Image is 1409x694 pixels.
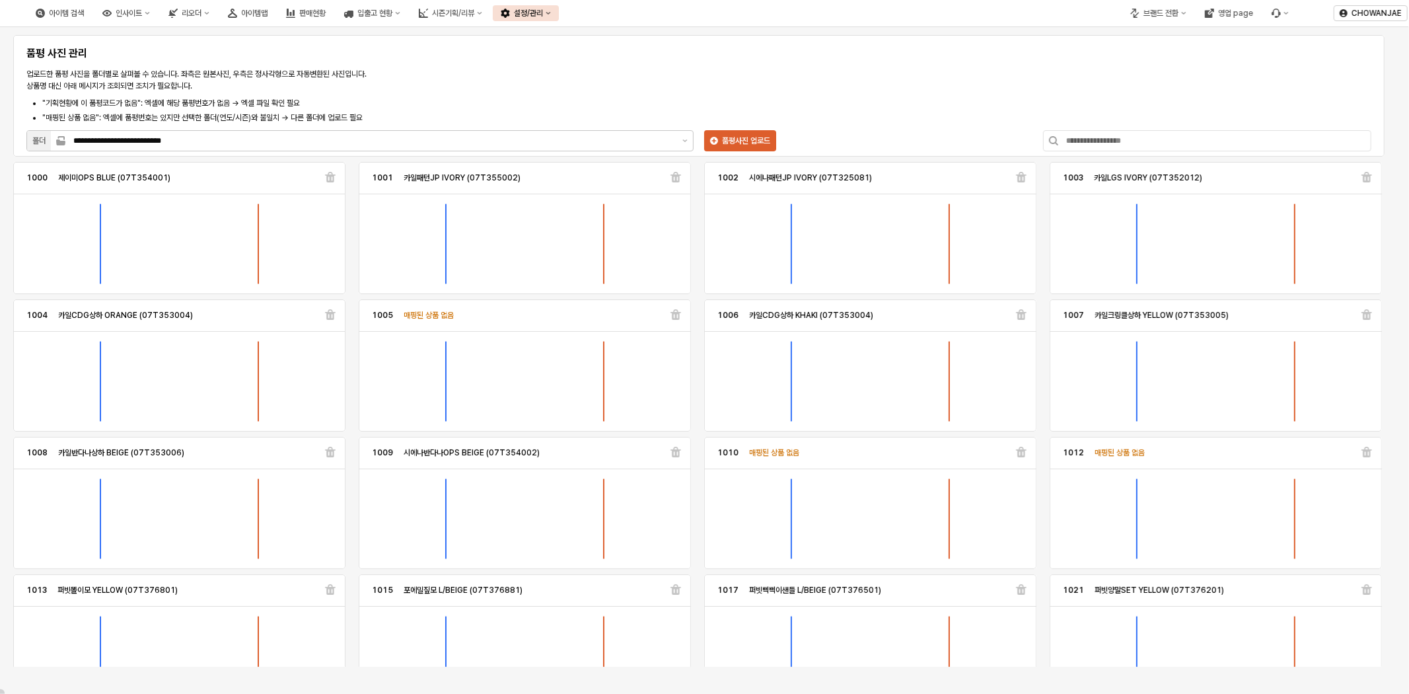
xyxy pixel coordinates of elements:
p: 시에나반다나OPS BEIGE (07T354002) [404,447,540,459]
div: 시즌기획/리뷰 [432,9,474,18]
strong: 1013 [26,586,47,595]
strong: 1004 [26,311,48,320]
strong: 1006 [717,311,739,320]
div: 입출고 현황 [357,9,392,18]
p: 매핑된 상품 없음 [404,309,454,321]
strong: 1000 [26,173,48,182]
div: Menu item 6 [1264,5,1297,21]
div: 설정/관리 [514,9,543,18]
p: 퍼빗양말SET YELLOW (07T376201) [1095,584,1224,596]
p: 제이미OPS BLUE (07T354001) [58,172,170,184]
p: 카일크링클상하 YELLOW (07T353005) [1095,309,1229,321]
button: 인사이트 [94,5,158,21]
button: 브랜드 전환 [1122,5,1194,21]
div: 브랜드 전환 [1143,9,1178,18]
strong: 1010 [717,448,739,457]
strong: 1021 [1063,586,1084,595]
li: "기획현황에 이 품평코드가 없음": 엑셀에 해당 품평번호가 없음 → 엑셀 파일 확인 필요 [42,97,807,109]
strong: 1015 [372,586,393,595]
p: 카일CDG상하 ORANGE (07T353004) [58,309,193,321]
strong: 1008 [26,448,48,457]
button: 설정/관리 [493,5,559,21]
p: 카일LGS IVORY (07T352012) [1094,172,1202,184]
p: 품평사진 업로드 [722,135,770,146]
p: 포에밀짚모 L/BEIGE (07T376881) [404,584,523,596]
p: 퍼빗똘이모 YELLOW (07T376801) [57,584,178,596]
div: 영업 page [1218,9,1253,18]
strong: 1012 [1063,448,1084,457]
button: 품평사진 업로드 [704,130,776,151]
button: 리오더 [161,5,217,21]
strong: 1002 [717,173,739,182]
div: 폴더 [32,134,46,147]
p: 시에나패턴JP IVORY (07T325081) [749,172,872,184]
button: CHOWANJAE [1334,5,1408,21]
p: 업로드한 품평 사진을 폴더별로 살펴볼 수 있습니다. 좌측은 원본사진, 우측은 정사각형으로 자동변환된 사진입니다. 상품명 대신 아래 메시지가 조회되면 조치가 필요합니다. [26,68,807,92]
button: 판매현황 [278,5,334,21]
strong: 1005 [372,311,393,320]
div: 아이템맵 [241,9,268,18]
strong: 1001 [372,173,393,182]
button: 영업 page [1197,5,1261,21]
h5: 품평 사진 관리 [26,47,807,60]
div: 리오더 [182,9,201,18]
strong: 1007 [1063,311,1084,320]
li: "매핑된 상품 없음": 엑셀에 품평번호는 있지만 선택한 폴더(연도/시즌)와 불일치 → 다른 폴더에 업로드 필요 [42,112,807,124]
p: 카일CDG상하 KHAKI (07T353004) [749,309,873,321]
button: 시즌기획/리뷰 [411,5,490,21]
p: 카일반다나상하 BEIGE (07T353006) [58,447,184,459]
div: 인사이트 [116,9,142,18]
p: CHOWANJAE [1352,8,1402,19]
p: 카일패턴JP IVORY (07T355002) [404,172,521,184]
div: 아이템 검색 [49,9,84,18]
button: 아이템 검색 [28,5,92,21]
strong: 1003 [1063,173,1083,182]
strong: 1017 [717,586,739,595]
p: 퍼빗삑삑이샌들 L/BEIGE (07T376501) [749,584,881,596]
button: 아이템맵 [220,5,275,21]
button: 제안 사항 표시 [677,131,693,151]
strong: 1009 [372,448,393,457]
button: 입출고 현황 [336,5,408,21]
div: 판매현황 [299,9,326,18]
p: 매핑된 상품 없음 [1095,447,1145,459]
p: 매핑된 상품 없음 [749,447,799,459]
